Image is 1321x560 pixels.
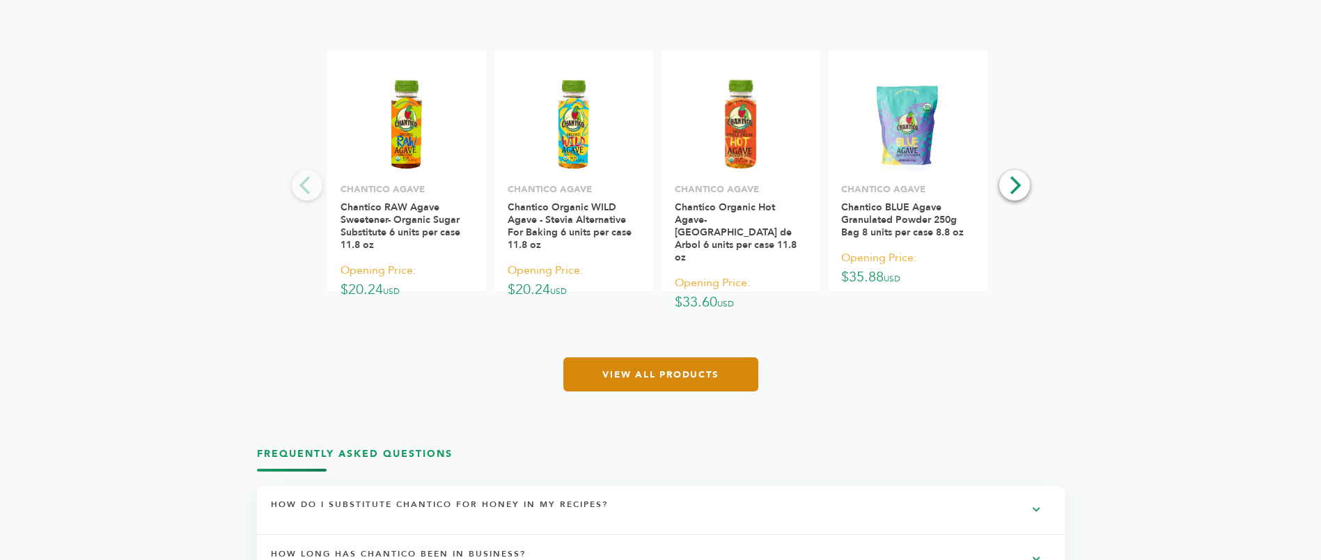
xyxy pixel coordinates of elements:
span: Opening Price: [675,274,750,293]
span: Opening Price: [341,261,416,280]
img: Chantico RAW Agave Sweetener- Organic Sugar Substitute 6 units per case 11.8 oz [368,74,446,174]
button: Next [999,170,1030,201]
a: Chantico RAW Agave Sweetener- Organic Sugar Substitute 6 units per case 11.8 oz [341,201,460,251]
a: Chantico BLUE Agave Granulated Powder 250g Bag 8 units per case 8.8 oz [841,201,964,239]
p: $20.24 [341,260,473,301]
p: CHANTICO AGAVE [508,183,640,196]
a: View All Products [563,357,758,391]
img: Chantico BLUE Agave Granulated Powder 250g Bag 8 units per case 8.8 oz [869,74,947,174]
span: USD [550,286,567,297]
p: $35.88 [841,247,974,288]
h4: HOW DO I SUBSTITUTE CHANTICO FOR HONEY IN MY RECIPES? [271,498,622,522]
p: CHANTICO AGAVE [675,183,807,196]
p: CHANTICO AGAVE [841,183,974,196]
img: Chantico Organic WILD Agave - Stevia Alternative For Baking 6 units per case 11.8 oz [535,74,613,174]
p: CHANTICO AGAVE [341,183,473,196]
span: USD [884,273,900,284]
span: USD [383,286,400,297]
a: Chantico Organic Hot Agave-[GEOGRAPHIC_DATA] de Arbol 6 units per case 11.8 oz [675,201,797,264]
span: Opening Price: [508,261,583,280]
img: Chantico Organic Hot Agave-Chile de Arbol 6 units per case 11.8 oz [707,74,774,174]
a: Chantico Organic WILD Agave - Stevia Alternative For Baking 6 units per case 11.8 oz [508,201,632,251]
h3: Frequently Asked Questions [257,447,1065,472]
span: USD [717,298,734,309]
p: $20.24 [508,260,640,301]
p: $33.60 [675,272,807,313]
span: Opening Price: [841,249,916,267]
